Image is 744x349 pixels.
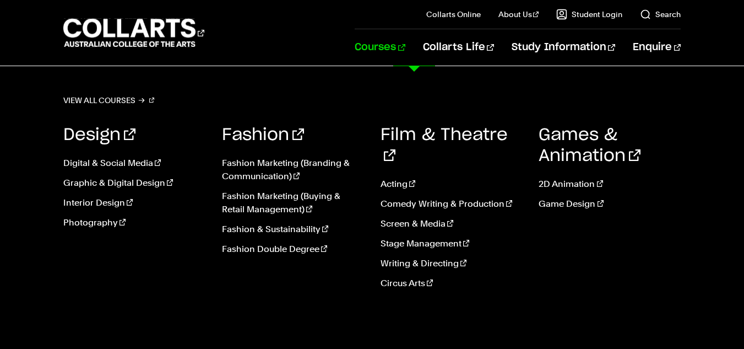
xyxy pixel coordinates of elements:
a: View all courses [63,93,155,108]
a: Interior Design [63,196,205,210]
div: Go to homepage [63,17,204,49]
a: Game Design [539,197,681,211]
a: Graphic & Digital Design [63,176,205,190]
a: Fashion [222,127,304,143]
a: Film & Theatre [381,127,508,164]
a: Games & Animation [539,127,640,164]
a: Acting [381,178,523,191]
a: Collarts Life [423,29,494,66]
a: Enquire [633,29,681,66]
a: Screen & Media [381,217,523,230]
a: Fashion & Sustainability [222,223,364,236]
a: Search [640,9,681,20]
a: Student Login [556,9,622,20]
a: Fashion Double Degree [222,243,364,256]
a: Design [63,127,135,143]
a: About Us [498,9,539,20]
a: Circus Arts [381,277,523,290]
a: Digital & Social Media [63,157,205,170]
a: Study Information [512,29,615,66]
a: Collarts Online [426,9,481,20]
a: Fashion Marketing (Branding & Communication) [222,157,364,183]
a: Courses [355,29,405,66]
a: Comedy Writing & Production [381,197,523,211]
a: Fashion Marketing (Buying & Retail Management) [222,190,364,216]
a: Writing & Directing [381,257,523,270]
a: Photography [63,216,205,229]
a: 2D Animation [539,178,681,191]
a: Stage Management [381,237,523,250]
